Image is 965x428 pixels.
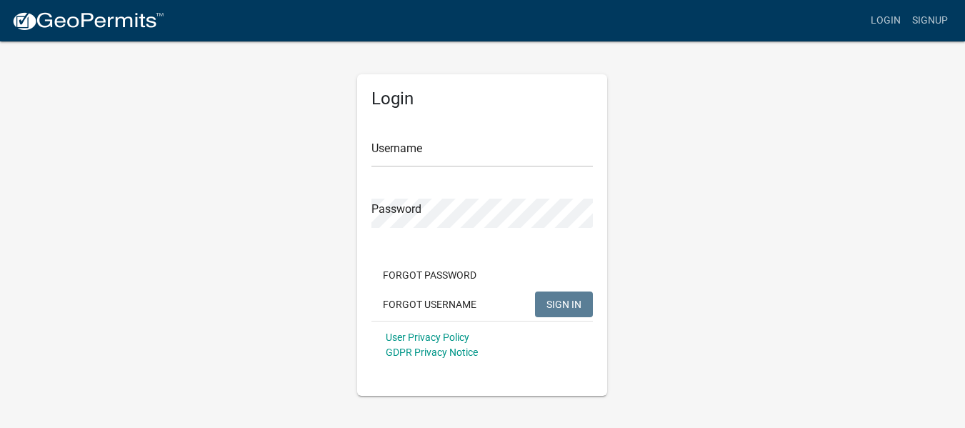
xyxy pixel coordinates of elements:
[371,262,488,288] button: Forgot Password
[386,347,478,358] a: GDPR Privacy Notice
[371,89,593,109] h5: Login
[906,7,954,34] a: Signup
[865,7,906,34] a: Login
[371,292,488,317] button: Forgot Username
[535,292,593,317] button: SIGN IN
[386,332,469,343] a: User Privacy Policy
[546,298,581,309] span: SIGN IN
